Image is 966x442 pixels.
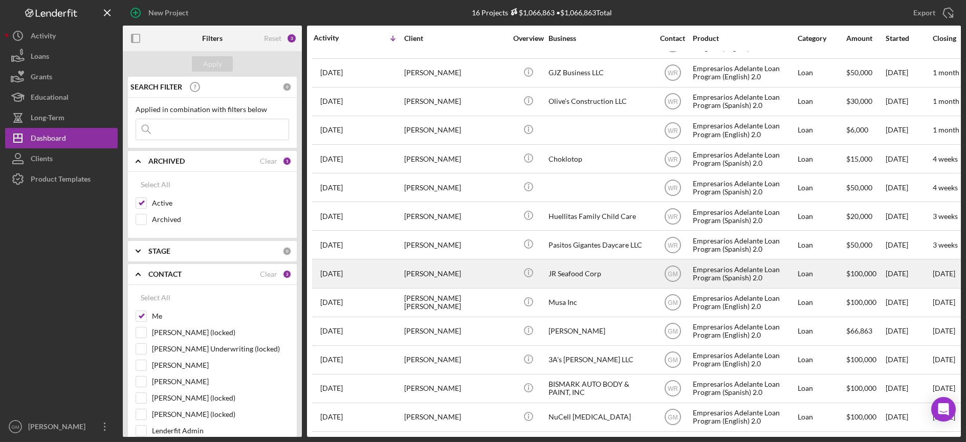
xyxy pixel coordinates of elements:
time: 2025-08-08 15:22 [320,327,343,335]
div: Long-Term [31,107,64,130]
label: [PERSON_NAME] [152,360,289,370]
div: Empresarios Adelante Loan Program (Spanish) 2.0 [693,375,795,402]
div: [PERSON_NAME] [PERSON_NAME] [404,289,507,316]
span: $50,000 [846,68,872,77]
div: [PERSON_NAME] [404,231,507,258]
div: Client [404,34,507,42]
span: $100,000 [846,384,876,392]
div: [PERSON_NAME] [404,88,507,115]
div: Loan [798,375,845,402]
div: [DATE] [886,404,932,431]
label: Archived [152,214,289,225]
span: $100,000 [846,355,876,364]
div: [DATE] [886,145,932,172]
button: Clients [5,148,118,169]
time: [DATE] [933,298,955,306]
label: [PERSON_NAME] (locked) [152,409,289,419]
button: New Project [123,3,199,23]
label: Active [152,198,289,208]
time: [DATE] [933,326,955,335]
div: [DATE] [886,231,932,258]
div: [DATE] [886,59,932,86]
button: Select All [136,174,175,195]
div: Clear [260,157,277,165]
div: [DATE] [886,260,932,287]
span: $50,000 [846,183,872,192]
time: 1 month [933,125,959,134]
button: GM[PERSON_NAME] [5,416,118,437]
label: Me [152,311,289,321]
time: [DATE] [933,384,955,392]
div: Choklotop [548,145,651,172]
div: [PERSON_NAME] [404,375,507,402]
time: 2025-09-14 21:23 [320,241,343,249]
div: Loan [798,289,845,316]
div: Loan [798,231,845,258]
text: WR [668,98,678,105]
text: WR [668,184,678,191]
div: Loan [798,318,845,345]
div: Loans [31,46,49,69]
div: [PERSON_NAME] [404,59,507,86]
button: Product Templates [5,169,118,189]
time: 2025-09-22 18:07 [320,155,343,163]
div: NuCell [MEDICAL_DATA] [548,404,651,431]
span: $100,000 [846,412,876,421]
span: $100,000 [846,298,876,306]
div: 3 [287,33,297,43]
button: Activity [5,26,118,46]
div: Loan [798,88,845,115]
div: [DATE] [886,346,932,373]
div: 16 Projects • $1,066,863 Total [472,8,612,17]
button: Export [903,3,961,23]
div: [PERSON_NAME] [404,145,507,172]
time: 2025-09-30 16:53 [320,97,343,105]
div: Empresarios Adelante Loan Program (English) 2.0 [693,346,795,373]
label: [PERSON_NAME] (locked) [152,393,289,403]
time: [DATE] [933,355,955,364]
div: Loan [798,174,845,201]
label: Lenderfit Admin [152,426,289,436]
div: Overview [509,34,547,42]
b: Filters [202,34,223,42]
a: Long-Term [5,107,118,128]
button: Educational [5,87,118,107]
div: [DATE] [886,88,932,115]
b: SEARCH FILTER [130,83,182,91]
time: 2025-07-21 02:22 [320,384,343,392]
div: Grants [31,67,52,90]
time: 1 month [933,97,959,105]
time: 3 weeks [933,240,958,249]
span: $30,000 [846,97,872,105]
div: Empresarios Adelante Loan Program (Spanish) 2.0 [693,145,795,172]
span: $20,000 [846,212,872,220]
b: CONTACT [148,270,182,278]
div: [PERSON_NAME] [404,203,507,230]
div: Dashboard [31,128,66,151]
time: 2025-09-29 23:53 [320,126,343,134]
text: GM [668,271,677,278]
div: 3A's [PERSON_NAME] LLC [548,346,651,373]
text: WR [668,156,678,163]
div: New Project [148,3,188,23]
div: Empresarios Adelante Loan Program (English) 2.0 [693,318,795,345]
div: [PERSON_NAME] [404,404,507,431]
div: Category [798,34,845,42]
div: Empresarios Adelante Loan Program (Spanish) 2.0 [693,203,795,230]
div: Empresarios Adelante Loan Program (Spanish) 2.0 [693,231,795,258]
div: Reset [264,34,281,42]
div: BISMARK AUTO BODY & PAINT, INC [548,375,651,402]
button: Grants [5,67,118,87]
div: Activity [31,26,56,49]
time: 2025-09-30 21:05 [320,69,343,77]
div: Musa Inc [548,289,651,316]
label: [PERSON_NAME] [152,377,289,387]
div: Contact [653,34,692,42]
div: [PERSON_NAME] [404,346,507,373]
div: Applied in combination with filters below [136,105,289,114]
div: [PERSON_NAME] [404,260,507,287]
div: [DATE] [886,375,932,402]
div: [DATE] [886,289,932,316]
div: Activity [314,34,359,42]
div: Select All [141,174,170,195]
